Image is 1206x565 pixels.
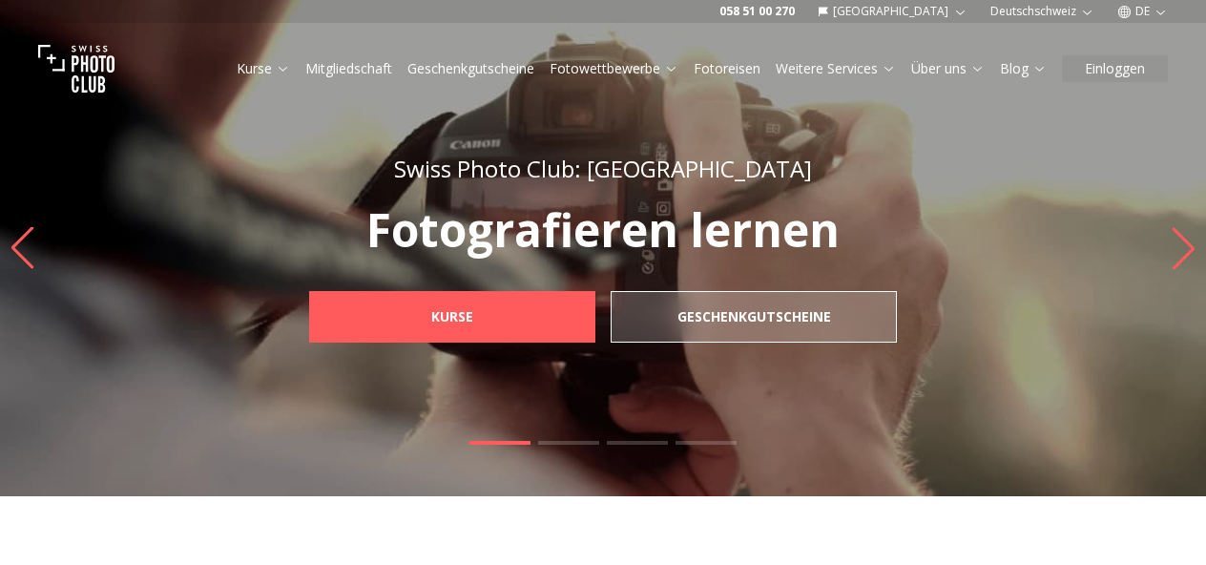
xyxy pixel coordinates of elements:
a: Kurse [309,291,595,343]
button: Über uns [904,55,992,82]
a: Über uns [911,59,985,78]
button: Mitgliedschaft [298,55,400,82]
a: Geschenkgutscheine [611,291,897,343]
a: Fotowettbewerbe [550,59,678,78]
button: Kurse [229,55,298,82]
b: Kurse [431,307,473,326]
a: Fotoreisen [694,59,760,78]
b: Geschenkgutscheine [677,307,831,326]
a: Geschenkgutscheine [407,59,534,78]
button: Fotowettbewerbe [542,55,686,82]
button: Geschenkgutscheine [400,55,542,82]
button: Weitere Services [768,55,904,82]
button: Einloggen [1062,55,1168,82]
a: Mitgliedschaft [305,59,392,78]
button: Blog [992,55,1054,82]
button: Fotoreisen [686,55,768,82]
img: Swiss photo club [38,31,114,107]
a: Kurse [237,59,290,78]
span: Swiss Photo Club: [GEOGRAPHIC_DATA] [394,153,812,184]
a: Weitere Services [776,59,896,78]
p: Fotografieren lernen [267,207,939,253]
a: Blog [1000,59,1047,78]
a: 058 51 00 270 [719,4,795,19]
